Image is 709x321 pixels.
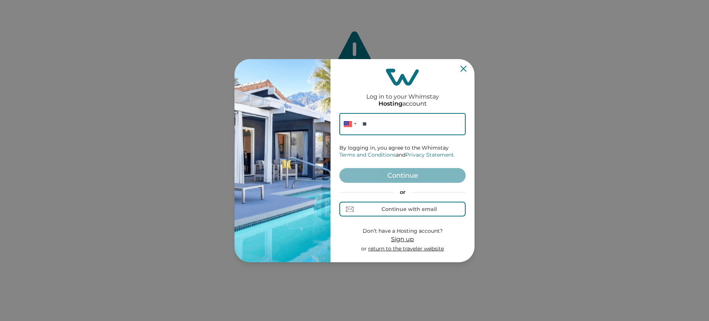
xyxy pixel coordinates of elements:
[361,228,444,235] p: Don’t have a Hosting account?
[339,168,466,183] button: Continue
[339,113,359,135] div: United States: + 1
[368,245,444,252] a: return to the traveler website
[339,144,466,159] p: By logging in, you agree to the Whimstay and
[339,189,466,196] p: or
[460,66,466,72] button: Close
[386,69,419,86] img: login-logo
[381,206,437,212] div: Continue with email
[361,245,444,253] p: or
[339,202,466,216] button: Continue with email
[405,151,455,158] a: Privacy Statement.
[391,236,414,243] span: Sign up
[339,151,396,158] a: Terms and Conditions
[379,100,427,107] p: account
[379,100,403,107] p: Hosting
[234,59,330,262] img: auth-banner
[366,86,439,100] h2: Log in to your Whimstay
